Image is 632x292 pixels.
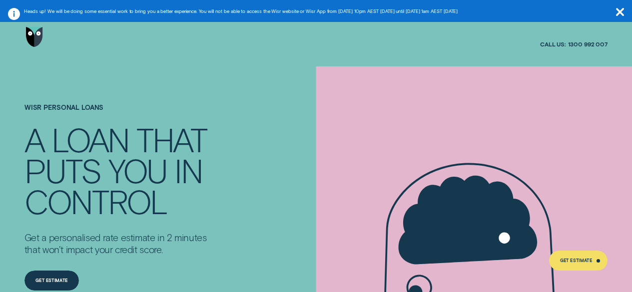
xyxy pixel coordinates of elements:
div: YOU [108,155,167,186]
div: CONTROL [24,186,167,217]
h1: Wisr Personal Loans [24,104,217,124]
h4: A LOAN THAT PUTS YOU IN CONTROL [24,124,217,217]
img: Wisr [26,27,42,47]
a: Call us:1300 992 007 [540,40,608,48]
span: 1300 992 007 [568,40,608,48]
a: Go to home page [24,15,44,59]
div: IN [174,155,202,186]
a: Get Estimate [549,251,608,271]
div: LOAN [51,124,129,155]
div: THAT [136,124,206,155]
p: Get a personalised rate estimate in 2 minutes that won't impact your credit score. [24,232,217,256]
span: Call us: [540,40,566,48]
div: PUTS [24,155,101,186]
a: Get Estimate [24,271,79,291]
div: A [24,124,44,155]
